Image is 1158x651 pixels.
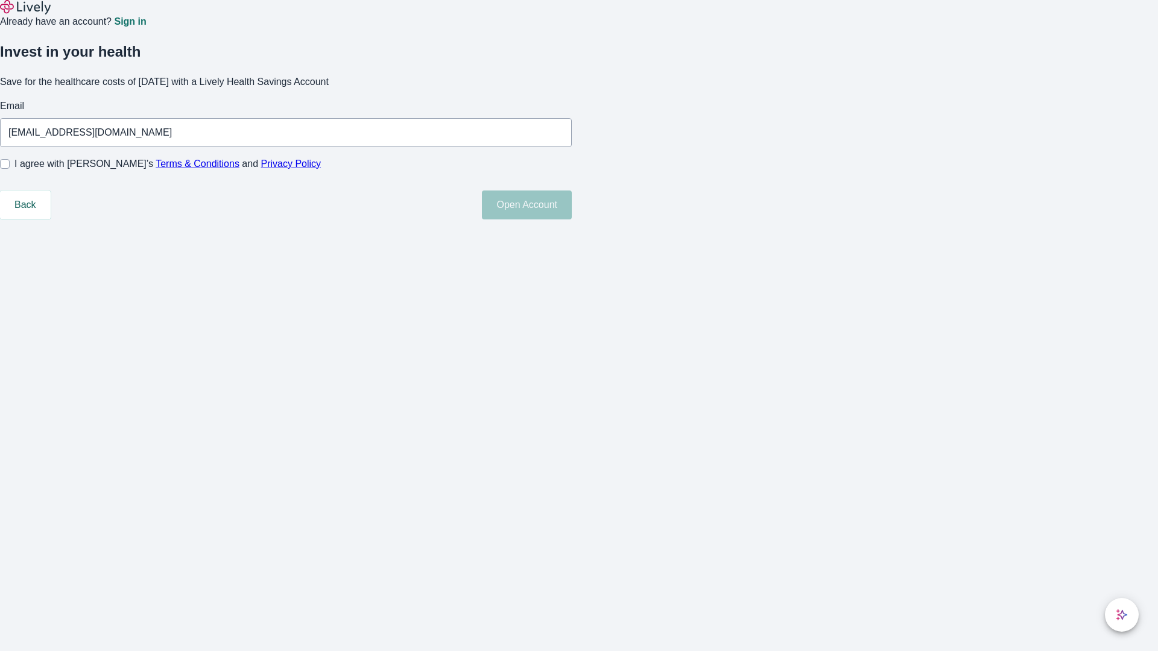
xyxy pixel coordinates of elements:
svg: Lively AI Assistant [1116,609,1128,621]
a: Sign in [114,17,146,27]
a: Terms & Conditions [156,159,239,169]
a: Privacy Policy [261,159,321,169]
button: chat [1105,598,1139,632]
span: I agree with [PERSON_NAME]’s and [14,157,321,171]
